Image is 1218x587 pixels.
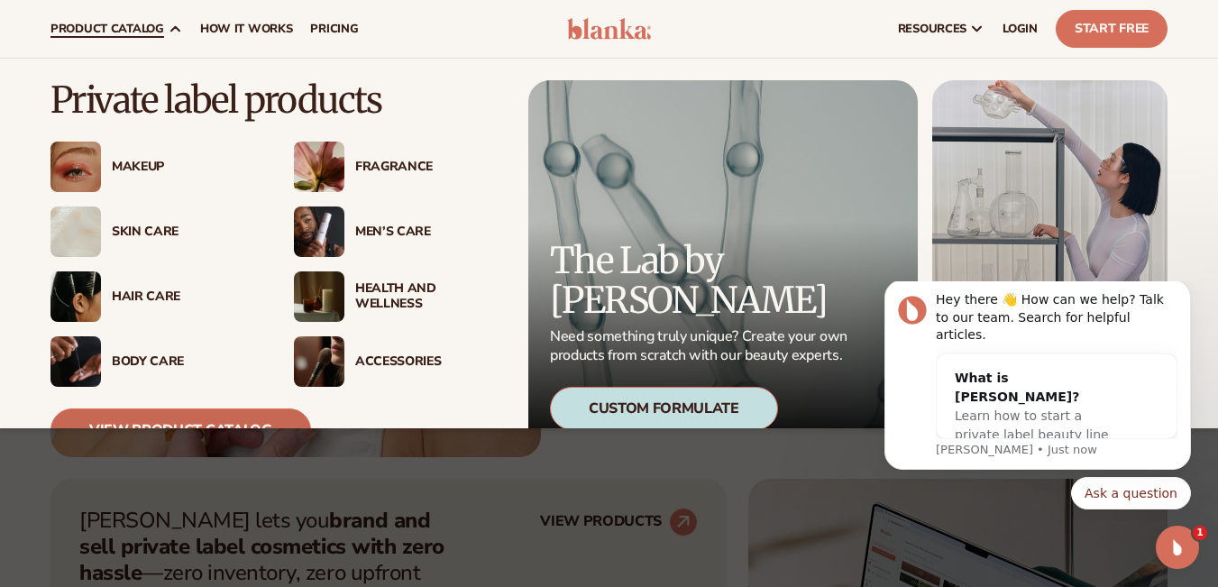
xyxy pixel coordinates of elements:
[567,18,652,40] img: logo
[50,408,311,452] a: View Product Catalog
[1193,526,1207,540] span: 1
[50,22,164,36] span: product catalog
[355,225,501,240] div: Men’s Care
[310,22,358,36] span: pricing
[355,354,501,370] div: Accessories
[78,10,320,158] div: Message content
[898,22,966,36] span: resources
[50,271,258,322] a: Female hair pulled back with clips. Hair Care
[50,206,258,257] a: Cream moisturizer swatch. Skin Care
[857,281,1218,520] iframe: Intercom notifications message
[355,160,501,175] div: Fragrance
[112,354,258,370] div: Body Care
[27,196,334,228] div: Quick reply options
[550,327,853,365] p: Need something truly unique? Create your own products from scratch with our beauty experts.
[97,127,252,179] span: Learn how to start a private label beauty line with [PERSON_NAME]
[112,160,258,175] div: Makeup
[50,336,101,387] img: Male hand applying moisturizer.
[1003,22,1038,36] span: LOGIN
[50,80,501,120] p: Private label products
[50,142,258,192] a: Female with glitter eye makeup. Makeup
[200,22,293,36] span: How It Works
[50,336,258,387] a: Male hand applying moisturizer. Body Care
[528,80,918,452] a: Microscopic product formula. The Lab by [PERSON_NAME] Need something truly unique? Create your ow...
[294,142,344,192] img: Pink blooming flower.
[1156,526,1199,569] iframe: Intercom live chat
[50,206,101,257] img: Cream moisturizer swatch.
[79,73,283,197] div: What is [PERSON_NAME]?Learn how to start a private label beauty line with [PERSON_NAME]
[294,271,344,322] img: Candles and incense on table.
[294,271,501,322] a: Candles and incense on table. Health And Wellness
[112,289,258,305] div: Hair Care
[294,336,501,387] a: Female with makeup brush. Accessories
[294,206,344,257] img: Male holding moisturizer bottle.
[550,387,778,430] div: Custom Formulate
[78,161,320,177] p: Message from Lee, sent Just now
[214,196,334,228] button: Quick reply: Ask a question
[355,281,501,312] div: Health And Wellness
[932,80,1168,452] img: Female in lab with equipment.
[112,225,258,240] div: Skin Care
[550,241,853,320] p: The Lab by [PERSON_NAME]
[78,10,320,63] div: Hey there 👋 How can we help? Talk to our team. Search for helpful articles.
[294,142,501,192] a: Pink blooming flower. Fragrance
[50,271,101,322] img: Female hair pulled back with clips.
[294,336,344,387] img: Female with makeup brush.
[50,142,101,192] img: Female with glitter eye makeup.
[1056,10,1168,48] a: Start Free
[41,14,69,43] img: Profile image for Lee
[294,206,501,257] a: Male holding moisturizer bottle. Men’s Care
[97,87,265,125] div: What is [PERSON_NAME]?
